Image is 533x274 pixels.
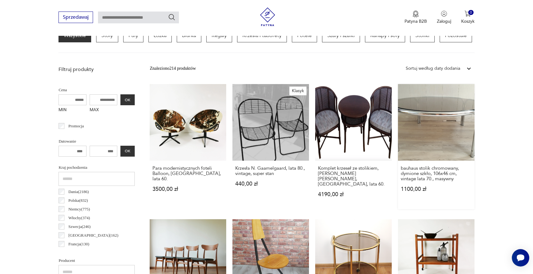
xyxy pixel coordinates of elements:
[461,11,475,24] button: 0Koszyk
[58,257,135,264] p: Producent
[465,11,471,17] img: Ikona koszyka
[68,123,84,130] p: Promocja
[58,12,93,23] button: Sprzedawaj
[232,84,309,209] a: KlasykKrzesła N. Gaamelgaard, lata 80., vintage, super stanKrzesła N. Gaamelgaard, lata 80., vint...
[68,223,91,230] p: Szwecja ( 246 )
[68,241,89,248] p: Francja ( 130 )
[437,18,451,24] p: Zaloguj
[152,166,223,182] h3: Para modernistycznych foteli Balloon, [GEOGRAPHIC_DATA], lata 60.
[406,65,460,72] div: Sortuj według daty dodania
[58,105,86,115] label: MIN
[68,206,90,213] p: Niemcy ( 775 )
[258,7,277,26] img: Patyna - sklep z meblami i dekoracjami vintage
[150,84,226,209] a: Para modernistycznych foteli Balloon, Niemcy, lata 60.Para modernistycznych foteli Balloon, [GEOG...
[441,11,447,17] img: Ikonka użytkownika
[468,10,474,15] div: 0
[404,11,427,24] a: Ikona medaluPatyna B2B
[58,16,93,20] a: Sprzedawaj
[150,65,196,72] div: Znaleziono 214 produktów
[404,11,427,24] button: Patyna B2B
[90,105,118,115] label: MAX
[68,215,90,221] p: Włochy ( 374 )
[401,166,472,182] h3: bauhaus stolik chromowany, dymione szkło, 106x46 cm, vintage lata 70., masywny
[120,94,135,105] button: OK
[58,66,135,73] p: Filtruj produkty
[318,166,389,187] h3: Komplet krzeseł ze stolikiem, [PERSON_NAME][PERSON_NAME], [GEOGRAPHIC_DATA], lata 60.
[68,249,89,256] p: Czechy ( 117 )
[235,166,306,176] h3: Krzesła N. Gaamelgaard, lata 80., vintage, super stan
[58,138,135,145] p: Datowanie
[401,187,472,192] p: 1100,00 zł
[68,188,89,195] p: Dania ( 2186 )
[58,164,135,171] p: Kraj pochodzenia
[58,87,135,93] p: Cena
[512,249,529,267] iframe: Smartsupp widget button
[235,181,306,187] p: 440,00 zł
[68,232,119,239] p: [GEOGRAPHIC_DATA] ( 162 )
[168,13,175,21] button: Szukaj
[437,11,451,24] button: Zaloguj
[398,84,475,209] a: bauhaus stolik chromowany, dymione szkło, 106x46 cm, vintage lata 70., masywnybauhaus stolik chro...
[404,18,427,24] p: Patyna B2B
[413,11,419,17] img: Ikona medalu
[152,187,223,192] p: 3500,00 zł
[318,192,389,197] p: 4190,00 zł
[68,197,88,204] p: Polska ( 832 )
[461,18,475,24] p: Koszyk
[120,146,135,157] button: OK
[315,84,392,209] a: Komplet krzeseł ze stolikiem, J.McGuire, San Francisco, lata 60.Komplet krzeseł ze stolikiem, [PE...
